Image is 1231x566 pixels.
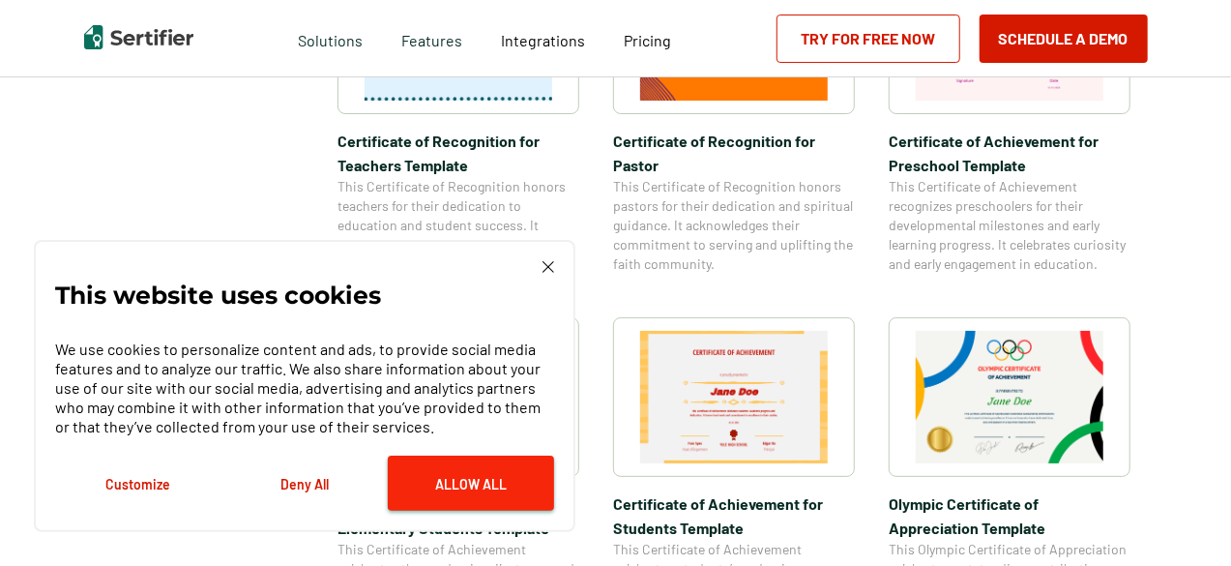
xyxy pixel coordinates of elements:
[613,129,855,177] span: Certificate of Recognition for Pastor
[640,331,828,463] img: Certificate of Achievement for Students Template
[980,15,1148,63] button: Schedule a Demo
[337,177,579,293] span: This Certificate of Recognition honors teachers for their dedication to education and student suc...
[388,456,554,511] button: Allow All
[55,340,554,436] p: We use cookies to personalize content and ads, to provide social media features and to analyze ou...
[401,26,462,50] span: Features
[55,456,221,511] button: Customize
[613,492,855,540] span: Certificate of Achievement for Students Template
[889,492,1130,540] span: Olympic Certificate of Appreciation​ Template
[889,129,1130,177] span: Certificate of Achievement for Preschool Template
[337,129,579,177] span: Certificate of Recognition for Teachers Template
[916,331,1103,463] img: Olympic Certificate of Appreciation​ Template
[1134,473,1231,566] iframe: Chat Widget
[624,31,671,49] span: Pricing
[298,26,363,50] span: Solutions
[777,15,960,63] a: Try for Free Now
[624,26,671,50] a: Pricing
[84,25,193,49] img: Sertifier | Digital Credentialing Platform
[613,177,855,274] span: This Certificate of Recognition honors pastors for their dedication and spiritual guidance. It ac...
[889,177,1130,274] span: This Certificate of Achievement recognizes preschoolers for their developmental milestones and ea...
[221,456,388,511] button: Deny All
[501,26,585,50] a: Integrations
[542,261,554,273] img: Cookie Popup Close
[501,31,585,49] span: Integrations
[55,285,381,305] p: This website uses cookies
